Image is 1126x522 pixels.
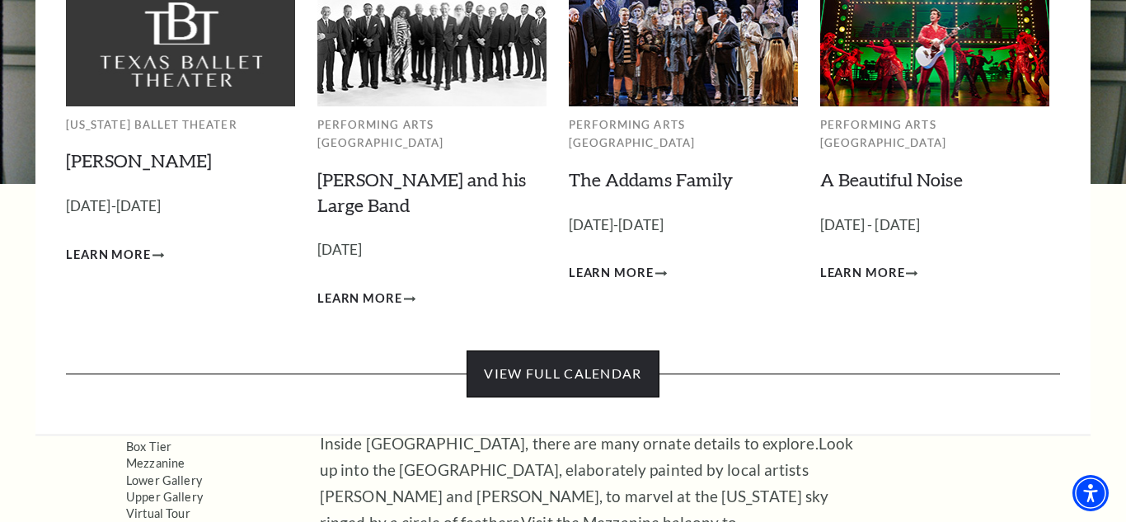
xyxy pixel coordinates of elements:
[820,115,1049,153] p: Performing Arts [GEOGRAPHIC_DATA]
[66,149,212,172] a: [PERSON_NAME]
[569,214,798,237] p: [DATE]-[DATE]
[126,490,203,504] a: Upper Gallery
[126,423,265,437] a: Orchestra Parterre Circle
[1072,475,1109,511] div: Accessibility Menu
[126,473,202,487] a: Lower Gallery
[569,263,667,284] a: Learn More The Addams Family
[317,168,526,216] a: [PERSON_NAME] and his Large Band
[467,350,659,397] a: View Full Calendar
[317,289,415,309] a: Learn More Lyle Lovett and his Large Band
[569,263,654,284] span: Learn More
[317,115,547,153] p: Performing Arts [GEOGRAPHIC_DATA]
[66,195,295,219] p: [DATE]-[DATE]
[317,289,402,309] span: Learn More
[126,440,171,454] a: Box Tier
[317,238,547,262] p: [DATE]
[66,245,151,266] span: Learn More
[66,115,295,134] p: [US_STATE] Ballet Theater
[569,168,733,190] a: The Addams Family
[66,245,164,266] a: Learn More Peter Pan
[126,506,190,520] a: Virtual Tour
[820,263,918,284] a: Learn More A Beautiful Noise
[820,168,963,190] a: A Beautiful Noise
[569,115,798,153] p: Performing Arts [GEOGRAPHIC_DATA]
[820,214,1049,237] p: [DATE] - [DATE]
[126,456,185,470] a: Mezzanine
[820,263,905,284] span: Learn More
